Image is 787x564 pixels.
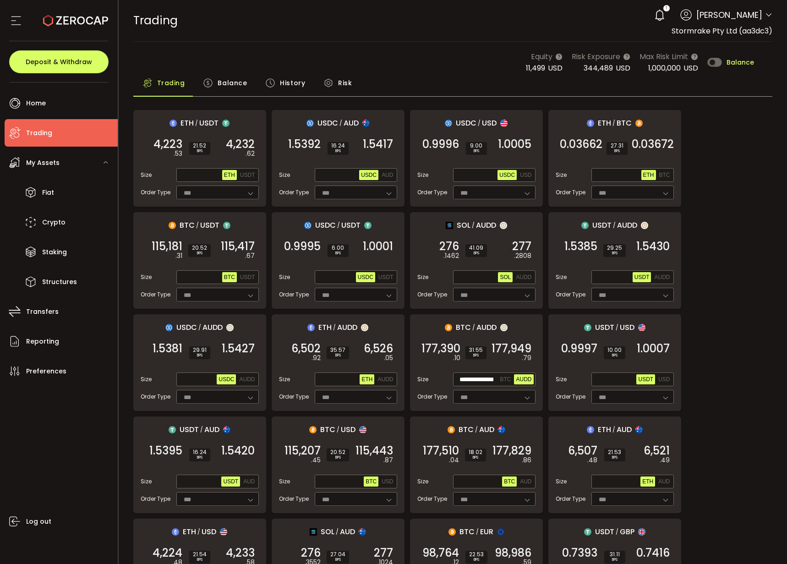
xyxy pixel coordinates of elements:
button: USDC [217,374,236,384]
img: usdt_portfolio.svg [222,120,230,127]
span: Risk [338,74,352,92]
button: AUD [518,476,533,487]
button: AUD [380,170,395,180]
span: 115,443 [355,446,393,455]
button: USDT [238,272,257,282]
span: Reporting [26,335,59,348]
span: My Assets [26,156,60,170]
img: usd_portfolio.svg [500,120,508,127]
img: zuPXiwguUFiBOIQyqLOiXsnnNitlx7q4LCwEbLHADjIpTka+Lip0HH8D0VTrd02z+wEAAAAASUVORK5CYII= [500,324,508,331]
span: 177,949 [492,344,531,353]
span: Size [141,273,152,281]
img: sol_portfolio.png [310,528,317,536]
span: 177,390 [421,344,460,353]
span: 16.24 [331,143,345,148]
span: Order Type [141,495,170,503]
button: AUD [241,476,257,487]
span: USDT [595,322,614,333]
img: usdt_portfolio.svg [584,324,591,331]
span: Order Type [417,393,447,401]
span: 1.5427 [222,344,255,353]
span: AUDD [516,274,531,280]
img: eur_portfolio.svg [497,528,504,536]
button: AUDD [376,374,395,384]
em: / [196,221,199,230]
span: Size [141,171,152,179]
span: History [280,74,305,92]
img: aud_portfolio.svg [498,426,505,433]
em: / [612,426,615,434]
img: usdc_portfolio.svg [165,324,173,331]
img: usdt_portfolio.svg [581,222,589,229]
div: Chat Widget [678,465,787,564]
em: .67 [245,251,255,261]
em: / [472,323,475,332]
span: USDT [634,274,650,280]
i: BPS [330,353,345,358]
i: BPS [469,455,482,460]
span: 177,829 [492,446,531,455]
span: USDT [199,117,219,129]
span: Trading [26,126,52,140]
span: USD [616,63,630,73]
span: 0.9996 [422,140,459,149]
span: SOL [500,274,511,280]
span: 277 [512,242,531,251]
img: eth_portfolio.svg [587,120,594,127]
em: / [478,119,481,127]
img: btc_portfolio.svg [635,120,643,127]
span: AUD [479,424,494,435]
span: 4,232 [226,140,255,149]
span: Fiat [42,186,54,199]
img: btc_portfolio.svg [448,528,456,536]
span: 1.5385 [564,242,597,251]
span: Order Type [279,188,309,197]
span: USDT [341,219,361,231]
span: USDT [223,478,238,485]
span: USD [202,526,216,537]
span: Structures [42,275,77,289]
span: Home [26,97,46,110]
i: BPS [192,251,207,256]
span: Size [279,375,290,383]
span: AUDD [377,376,393,383]
span: 31.55 [469,347,483,353]
img: zuPXiwguUFiBOIQyqLOiXsnnNitlx7q4LCwEbLHADjIpTka+Lip0HH8D0VTrd02z+wEAAAAASUVORK5CYII= [641,222,648,229]
i: BPS [469,353,483,358]
span: Preferences [26,365,66,378]
span: 1.5392 [288,140,321,149]
button: AUDD [514,272,533,282]
span: ETH [643,172,654,178]
i: BPS [607,353,622,358]
span: 1 [666,5,667,11]
span: Size [417,171,428,179]
span: Balance [218,74,247,92]
span: BTC [180,219,195,231]
img: btc_portfolio.svg [169,222,176,229]
span: Crypto [42,216,66,229]
img: eth_portfolio.svg [307,324,315,331]
i: BPS [470,148,483,154]
span: 177,510 [423,446,459,455]
img: aud_portfolio.svg [362,120,370,127]
span: [PERSON_NAME] [696,9,762,21]
span: 41.09 [469,245,483,251]
em: / [472,221,475,230]
i: BPS [331,251,345,256]
span: Size [556,273,567,281]
span: SOL [457,219,470,231]
span: USDT [378,274,393,280]
span: 1.0005 [498,140,531,149]
span: USD [520,172,531,178]
button: AUDD [237,374,257,384]
i: BPS [608,455,622,460]
span: 35.57 [330,347,345,353]
em: .92 [312,353,321,363]
span: Order Type [556,188,585,197]
button: USDT [636,374,655,384]
img: aud_portfolio.svg [359,528,366,536]
span: 1.5417 [363,140,393,149]
span: Trading [133,12,178,28]
span: AUD [243,478,255,485]
button: BTC [222,272,237,282]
